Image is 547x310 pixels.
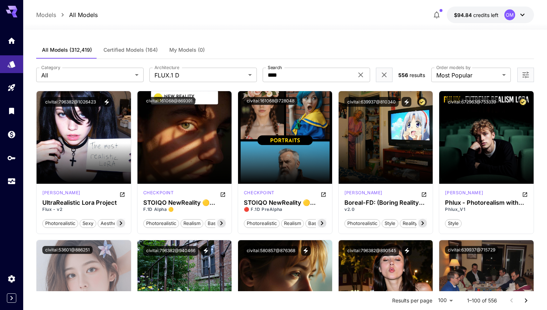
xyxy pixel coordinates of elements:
[42,199,125,206] h3: UltraRealistic Lora Project
[244,190,275,196] p: checkpoint
[80,218,96,228] button: sexy
[421,190,427,198] button: Open in CivitAI
[454,11,499,19] div: $94.83741
[400,220,420,227] span: reality
[402,246,412,256] button: View trigger words
[7,106,16,115] div: Library
[473,12,499,18] span: credits left
[181,220,203,227] span: realism
[7,36,16,45] div: Home
[445,218,462,228] button: style
[42,206,125,213] p: Flux - v2
[436,64,471,71] label: Order models by
[281,220,304,227] span: realism
[102,97,111,107] button: View trigger words
[382,220,398,227] span: style
[7,177,16,186] div: Usage
[143,246,198,256] button: civitai:796382@940466
[445,97,499,107] button: civitai:672963@753339
[435,295,455,306] div: 100
[382,218,398,228] button: style
[447,7,534,23] button: $94.83741OM
[154,64,179,71] label: Architecture
[144,220,179,227] span: photorealistic
[154,71,245,80] span: FLUX.1 D
[143,190,174,198] div: FLUX.1 D
[244,190,275,198] div: FLUX.1 D
[344,199,427,206] h3: Boreal-FD: (Boring Reality Flux-Dev LoRA)
[7,130,16,139] div: Wallet
[402,97,411,107] button: View trigger words
[268,64,282,71] label: Search
[42,218,78,228] button: photorealistic
[305,218,338,228] button: base model
[36,10,56,19] a: Models
[143,206,226,213] p: F.1D Alpha 🟡
[445,190,483,196] p: [PERSON_NAME]
[410,72,425,78] span: results
[344,190,382,198] div: FLUX.1 D
[417,97,427,107] button: Certified Model – Vetted for best performance and includes a commercial license.
[521,71,530,80] button: Open more filters
[436,71,499,80] span: Most Popular
[398,72,408,78] span: 556
[380,71,389,80] button: Clear filters (1)
[344,246,399,256] button: civitai:796382@890545
[7,153,16,162] div: API Keys
[143,218,179,228] button: photorealistic
[244,97,297,105] button: civitai:161068@728048
[281,218,304,228] button: realism
[201,246,211,256] button: View trigger words
[504,9,515,20] div: OM
[519,293,533,308] button: Go to next page
[345,220,380,227] span: photorealistic
[244,206,326,213] p: 🔴 F.1D PreAlpha
[445,220,461,227] span: style
[7,274,16,283] div: Settings
[205,220,237,227] span: base model
[41,71,132,80] span: All
[301,246,311,256] button: View trigger words
[169,47,205,53] span: My Models (0)
[143,97,195,105] button: civitai:161068@869391
[344,190,382,196] p: [PERSON_NAME]
[7,83,16,92] div: Playground
[244,246,298,256] button: civitai:580857@876368
[7,293,16,303] button: Expand sidebar
[344,206,427,213] p: v2.0
[143,199,226,206] h3: STOIQO NewReality 🟡 FLUX, SD3.5, SDXL, SD1.5
[400,218,420,228] button: reality
[98,218,124,228] button: aesthetic
[42,47,92,53] span: All Models (312,419)
[98,220,124,227] span: aesthetic
[80,220,96,227] span: sexy
[306,220,338,227] span: base model
[454,12,473,18] span: $94.84
[244,220,279,227] span: photorealistic
[445,246,498,254] button: civitai:639937@715729
[42,190,80,198] div: FLUX.1 D
[7,60,16,69] div: Models
[69,10,98,19] a: All Models
[41,64,60,71] label: Category
[43,220,78,227] span: photorealistic
[143,190,174,196] p: checkpoint
[392,297,432,304] p: Results per page
[42,97,99,107] button: civitai:796382@1026423
[42,246,93,254] button: civitai:53601@886251
[244,218,280,228] button: photorealistic
[445,206,527,213] p: Phlux_V1
[244,199,326,206] h3: STOIQO NewReality 🟡 FLUX, SD3.5, SDXL, SD1.5
[445,199,527,206] h3: Phlux - Photorealism with style (incredible texture and lighting)
[103,47,158,53] span: Certified Models (164)
[205,218,237,228] button: base model
[344,218,380,228] button: photorealistic
[518,97,528,107] button: Certified Model – Vetted for best performance and includes a commercial license.
[119,190,125,198] button: Open in CivitAI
